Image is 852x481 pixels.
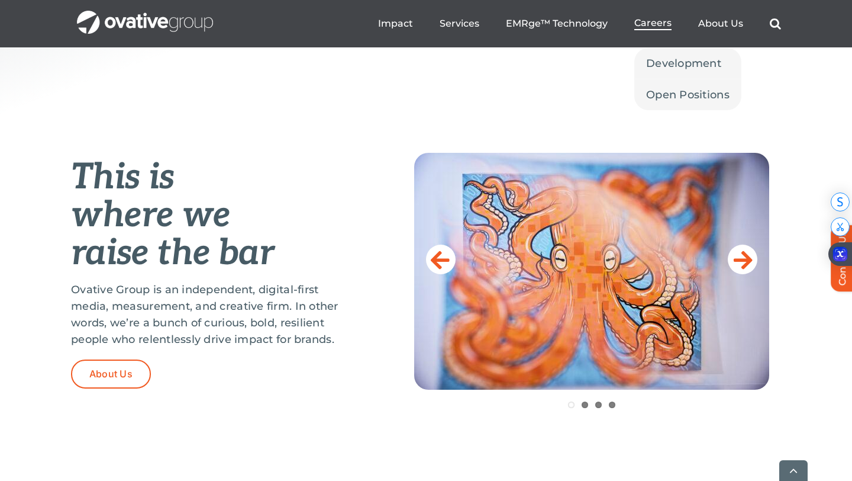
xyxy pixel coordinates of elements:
em: This is [71,156,174,199]
a: Development [634,48,741,79]
a: About Us [698,18,743,30]
span: Development [646,55,721,72]
span: Careers [634,17,672,29]
a: Impact [378,18,413,30]
a: Search [770,18,781,30]
span: Open Positions [646,86,730,103]
a: Services [440,18,479,30]
a: EMRge™ Technology [506,18,608,30]
a: Open Positions [634,79,741,110]
em: where we [71,194,230,237]
img: Home-Raise-the-Bar.jpeg [414,153,769,390]
a: About Us [71,360,151,389]
a: 3 [595,402,602,408]
a: 1 [568,402,575,408]
a: Careers [634,17,672,30]
a: 4 [609,402,615,408]
a: OG_Full_horizontal_WHT [77,9,213,21]
em: raise the bar [71,232,274,275]
p: Ovative Group is an independent, digital-first media, measurement, and creative firm. In other wo... [71,281,355,348]
span: About Us [89,368,133,380]
nav: Menu [378,5,781,43]
a: 2 [582,402,588,408]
